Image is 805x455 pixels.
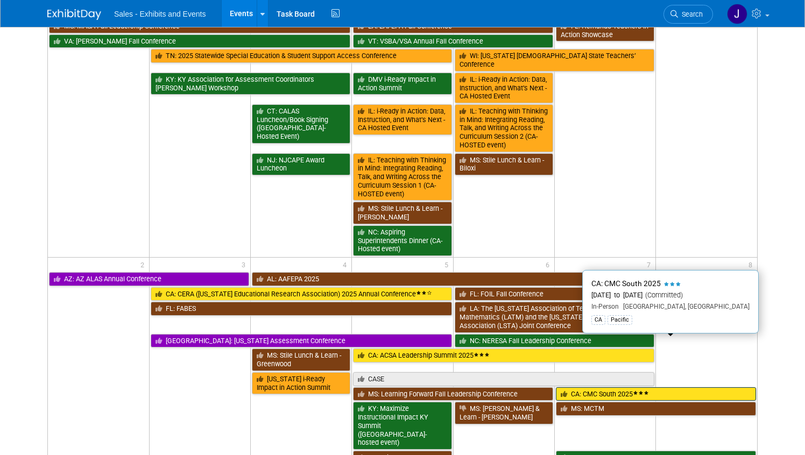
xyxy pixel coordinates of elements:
[49,272,249,286] a: AZ: AZ ALAS Annual Conference
[252,349,350,371] a: MS: Stile Lunch & Learn - Greenwood
[556,402,756,416] a: MS: MCTM
[49,34,350,48] a: VA: [PERSON_NAME] Fall Conference
[252,153,350,175] a: NJ: NJCAPE Award Luncheon
[619,303,750,310] span: [GEOGRAPHIC_DATA], [GEOGRAPHIC_DATA]
[252,272,654,286] a: AL: AAFEPA 2025
[151,73,351,95] a: KY: KY Association for Assessment Coordinators [PERSON_NAME] Workshop
[678,10,703,18] span: Search
[663,5,713,24] a: Search
[545,258,554,271] span: 6
[151,287,452,301] a: CA: CERA ([US_STATE] Educational Research Association) 2025 Annual Conference
[139,258,149,271] span: 2
[591,303,619,310] span: In-Person
[455,73,553,103] a: IL: i-Ready in Action: Data, Instruction, and What’s Next - CA Hosted Event
[591,315,605,325] div: CA
[252,372,350,394] a: [US_STATE] i-Ready Impact in Action Summit
[353,34,553,48] a: VT: VSBA/VSA Annual Fall Conference
[151,334,452,348] a: [GEOGRAPHIC_DATA]: [US_STATE] Assessment Conference
[353,225,451,256] a: NC: Aspiring Superintendents Dinner (CA-Hosted event)
[353,153,451,201] a: IL: Teaching with Thinking in Mind: Integrating Reading, Talk, and Writing Across the Curriculum ...
[342,258,351,271] span: 4
[642,291,683,299] span: (Committed)
[114,10,206,18] span: Sales - Exhibits and Events
[443,258,453,271] span: 5
[252,104,350,144] a: CT: CALAS Luncheon/Book Signing ([GEOGRAPHIC_DATA]-Hosted Event)
[151,49,452,63] a: TN: 2025 Statewide Special Education & Student Support Access Conference
[556,19,654,41] a: FL: Hernando Teachers in Action Showcase
[455,287,655,301] a: FL: FOIL Fall Conference
[353,202,451,224] a: MS: Stile Lunch & Learn - [PERSON_NAME]
[556,387,756,401] a: CA: CMC South 2025
[455,49,655,71] a: WI: [US_STATE] [DEMOGRAPHIC_DATA] State Teachers’ Conference
[591,279,661,288] span: CA: CMC South 2025
[455,104,553,152] a: IL: Teaching with Thinking in Mind: Integrating Reading, Talk, and Writing Across the Curriculum ...
[353,387,553,401] a: MS: Learning Forward Fall Leadership Conference
[353,349,654,362] a: CA: ACSA Leadership Summit 2025
[646,258,655,271] span: 7
[455,334,655,348] a: NC: NERESA Fall Leadership Conference
[608,315,632,325] div: Pacific
[353,104,451,135] a: IL: i-Ready in Action: Data, Instruction, and What’s Next - CA Hosted Event
[747,258,757,271] span: 8
[455,402,553,424] a: MS: [PERSON_NAME] & Learn - [PERSON_NAME]
[455,302,655,332] a: LA: The [US_STATE] Association of Teachers of Mathematics (LATM) and the [US_STATE] Science Teach...
[727,4,747,24] img: Jerika Salvador
[47,9,101,20] img: ExhibitDay
[591,291,750,300] div: [DATE] to [DATE]
[151,302,452,316] a: FL: FABES
[353,372,654,386] a: CASE
[455,153,553,175] a: MS: Stile Lunch & Learn - Biloxi
[353,73,451,95] a: DMV i-Ready Impact in Action Summit
[241,258,250,271] span: 3
[353,402,451,450] a: KY: Maximize Instructional Impact KY Summit ([GEOGRAPHIC_DATA]-hosted event)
